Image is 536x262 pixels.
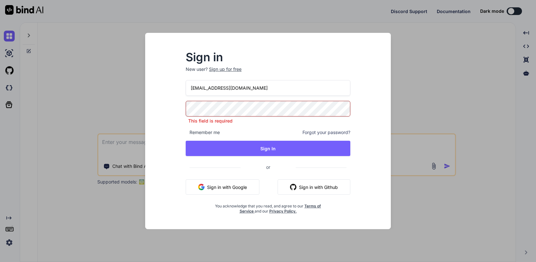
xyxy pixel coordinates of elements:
[186,66,350,80] p: New user?
[186,52,350,62] h2: Sign in
[269,209,297,213] a: Privacy Policy.
[290,184,296,190] img: github
[186,129,220,136] span: Remember me
[209,66,242,72] div: Sign up for free
[198,184,205,190] img: google
[278,179,350,195] button: Sign in with Github
[186,118,350,124] p: This field is required
[213,200,323,214] div: You acknowledge that you read, and agree to our and our
[240,204,321,213] a: Terms of Service
[186,80,350,96] input: Login or Email
[186,179,259,195] button: Sign in with Google
[302,129,350,136] span: Forgot your password?
[186,141,350,156] button: Sign In
[241,159,296,175] span: or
